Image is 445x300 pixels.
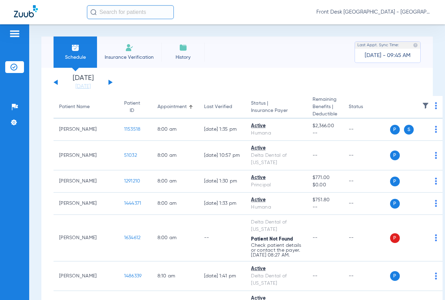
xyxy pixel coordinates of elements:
td: [PERSON_NAME] [54,215,119,261]
input: Search for patients [87,5,174,19]
span: Schedule [59,54,92,61]
span: -- [313,204,338,211]
span: -- [313,130,338,137]
td: 8:00 AM [152,215,199,261]
div: Active [251,174,301,181]
img: group-dot-blue.svg [435,178,437,185]
div: Principal [251,181,301,189]
img: group-dot-blue.svg [435,200,437,207]
a: [DATE] [62,83,104,90]
li: [DATE] [62,75,104,90]
div: Last Verified [204,103,232,111]
td: [PERSON_NAME] [54,261,119,291]
td: 8:00 AM [152,119,199,141]
p: Check patient details or contact the payer. [DATE] 08:27 AM. [251,243,301,258]
td: 8:00 AM [152,141,199,170]
img: Zuub Logo [14,5,38,17]
span: P [390,177,400,186]
td: -- [343,193,390,215]
span: $2,366.00 [313,122,338,130]
span: $751.80 [313,196,338,204]
div: Active [251,122,301,130]
div: Last Verified [204,103,240,111]
div: Humana [251,204,301,211]
td: [PERSON_NAME] [54,141,119,170]
div: Patient Name [59,103,90,111]
div: Delta Dental of [US_STATE] [251,152,301,167]
td: -- [343,170,390,193]
td: -- [343,261,390,291]
th: Status | [245,96,307,119]
td: [DATE] 10:57 PM [199,141,246,170]
span: -- [313,235,318,240]
iframe: Chat Widget [410,267,445,300]
span: P [390,271,400,281]
span: $0.00 [313,181,338,189]
span: -- [313,274,318,278]
span: Deductible [313,111,338,118]
td: [DATE] 1:30 PM [199,170,246,193]
td: -- [343,141,390,170]
span: $771.00 [313,174,338,181]
span: Insurance Payer [251,107,301,114]
span: P [390,199,400,209]
span: S [404,125,414,135]
td: [PERSON_NAME] [54,119,119,141]
img: hamburger-icon [9,30,20,38]
td: 8:10 AM [152,261,199,291]
span: 1444371 [124,201,141,206]
img: Search Icon [90,9,97,15]
div: Patient ID [124,100,146,114]
td: 8:00 AM [152,193,199,215]
span: 1153518 [124,127,141,132]
div: Active [251,265,301,273]
div: Appointment [157,103,193,111]
span: P [390,233,400,243]
td: -- [343,215,390,261]
img: filter.svg [422,102,429,109]
span: P [390,151,400,160]
span: -- [313,153,318,158]
span: 51032 [124,153,137,158]
img: group-dot-blue.svg [435,234,437,241]
span: 1486339 [124,274,142,278]
div: Active [251,145,301,152]
img: History [179,43,187,52]
div: Appointment [157,103,187,111]
td: [DATE] 1:35 PM [199,119,246,141]
th: Status [343,96,390,119]
img: Manual Insurance Verification [125,43,133,52]
td: [DATE] 1:41 PM [199,261,246,291]
span: History [167,54,200,61]
span: 1291210 [124,179,140,184]
img: group-dot-blue.svg [435,152,437,159]
span: Patient Not Found [251,237,293,242]
span: 1634612 [124,235,141,240]
div: Active [251,196,301,204]
div: Patient Name [59,103,113,111]
img: last sync help info [413,43,418,48]
span: Front Desk [GEOGRAPHIC_DATA] - [GEOGRAPHIC_DATA] | My Community Dental Centers [316,9,431,16]
th: Remaining Benefits | [307,96,343,119]
div: Delta Dental of [US_STATE] [251,273,301,287]
td: [PERSON_NAME] [54,193,119,215]
img: group-dot-blue.svg [435,126,437,133]
div: Humana [251,130,301,137]
span: P [390,125,400,135]
td: -- [343,119,390,141]
img: group-dot-blue.svg [435,102,437,109]
td: [DATE] 1:33 PM [199,193,246,215]
td: 8:00 AM [152,170,199,193]
img: Schedule [71,43,80,52]
td: [PERSON_NAME] [54,170,119,193]
td: -- [199,215,246,261]
div: Patient ID [124,100,140,114]
span: Insurance Verification [102,54,156,61]
span: [DATE] - 09:45 AM [365,52,411,59]
span: Last Appt. Sync Time: [357,42,399,49]
div: Delta Dental of [US_STATE] [251,219,301,233]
